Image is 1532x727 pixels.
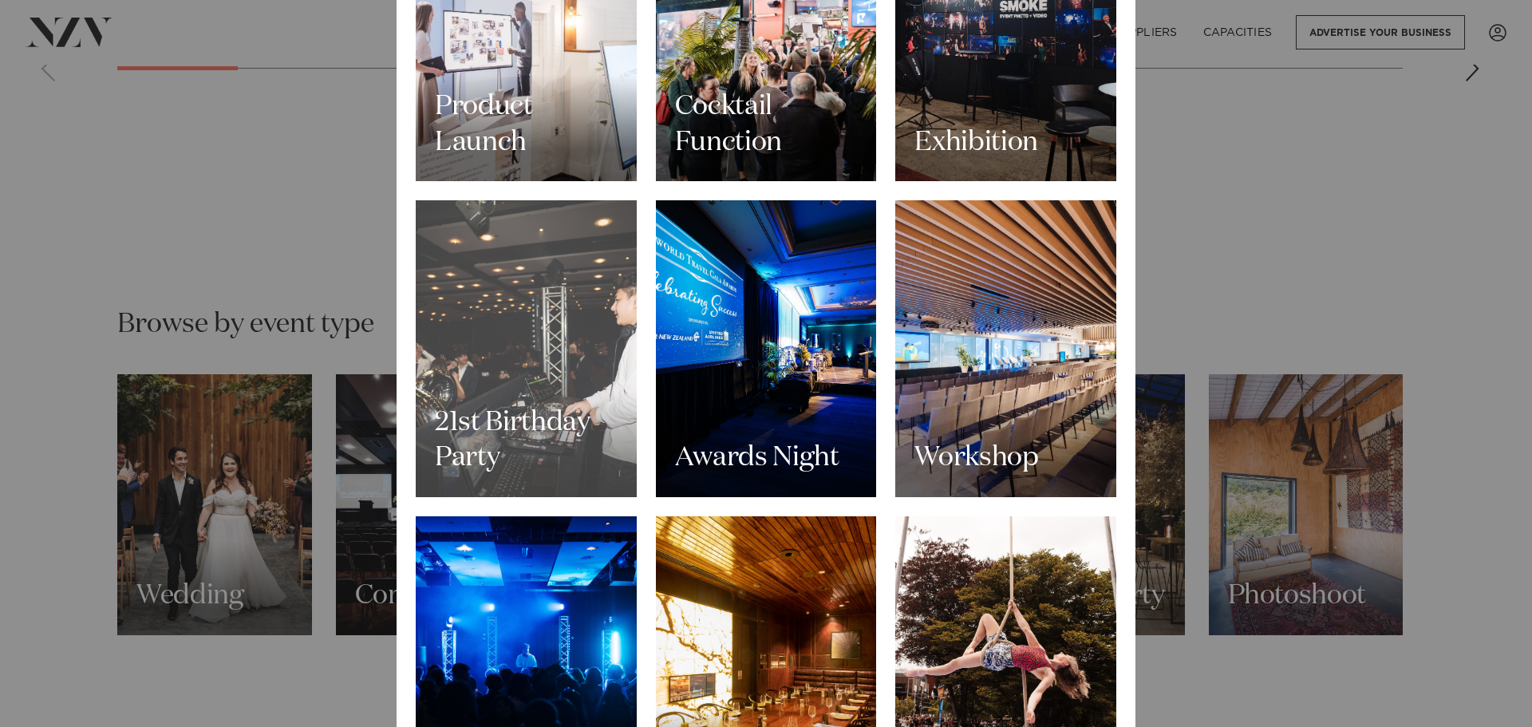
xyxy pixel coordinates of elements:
[675,440,839,476] h3: Awards Night
[914,440,1038,476] h3: Workshop
[914,124,1038,160] h3: Exhibition
[656,200,877,496] a: Awards Night Awards Night
[435,89,618,160] h3: Product Launch
[435,405,618,476] h3: 21st Birthday Party
[416,200,637,496] a: 21st Birthday Party 21st Birthday Party
[895,200,1116,496] a: Workshop Workshop
[675,89,858,160] h3: Cocktail Function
